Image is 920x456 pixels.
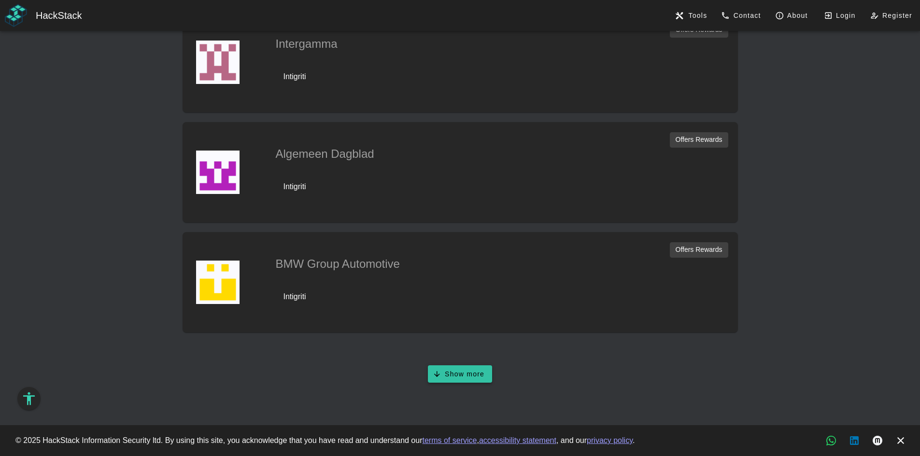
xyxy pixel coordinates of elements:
[873,11,912,20] span: Register
[4,3,28,28] img: HackStack
[820,429,843,452] a: WhatsApp chat, new tab
[36,10,58,21] span: Hack
[676,245,722,255] div: Offers Rewards
[280,71,306,83] div: Intigriti
[196,261,240,304] img: BMW Group Automotive
[843,429,866,452] a: LinkedIn button, new tab
[436,370,484,378] span: Show more
[280,291,306,303] div: Intigriti
[15,435,761,446] div: © 2025 HackStack Information Security ltd. By using this site, you acknowledge that you have read...
[688,12,707,19] span: Tools
[276,145,591,163] h2: Algemeen Dagblad
[196,41,240,84] img: Intergamma
[778,11,808,20] span: About
[724,11,761,20] span: Contact
[866,429,889,452] a: Medium articles, new tab
[17,387,41,410] button: Accessibility Options
[276,255,591,273] h2: BMW Group Automotive
[428,365,492,383] button: Show more
[196,151,240,194] img: Algemeen Dagblad
[36,9,352,22] div: Stack
[276,35,591,53] h2: Intergamma
[423,436,477,444] a: terms of service
[587,436,633,444] a: privacy policy
[676,135,722,145] div: Offers Rewards
[479,436,556,444] a: accessibility statement
[827,11,856,20] span: Login
[280,181,306,193] div: Intigriti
